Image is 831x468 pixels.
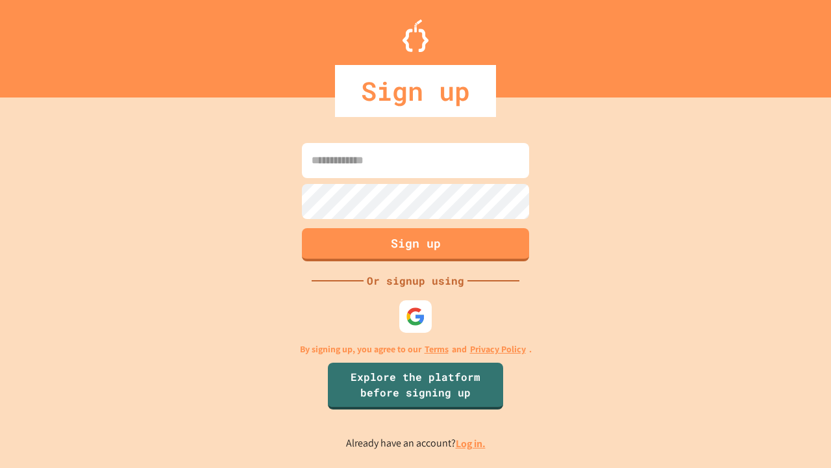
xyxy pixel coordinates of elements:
[364,273,467,289] div: Or signup using
[456,437,486,450] a: Log in.
[346,435,486,452] p: Already have an account?
[335,65,496,117] div: Sign up
[425,343,449,356] a: Terms
[328,363,503,409] a: Explore the platform before signing up
[302,228,529,261] button: Sign up
[470,343,526,356] a: Privacy Policy
[403,19,428,52] img: Logo.svg
[406,307,425,326] img: google-icon.svg
[300,343,532,356] p: By signing up, you agree to our and .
